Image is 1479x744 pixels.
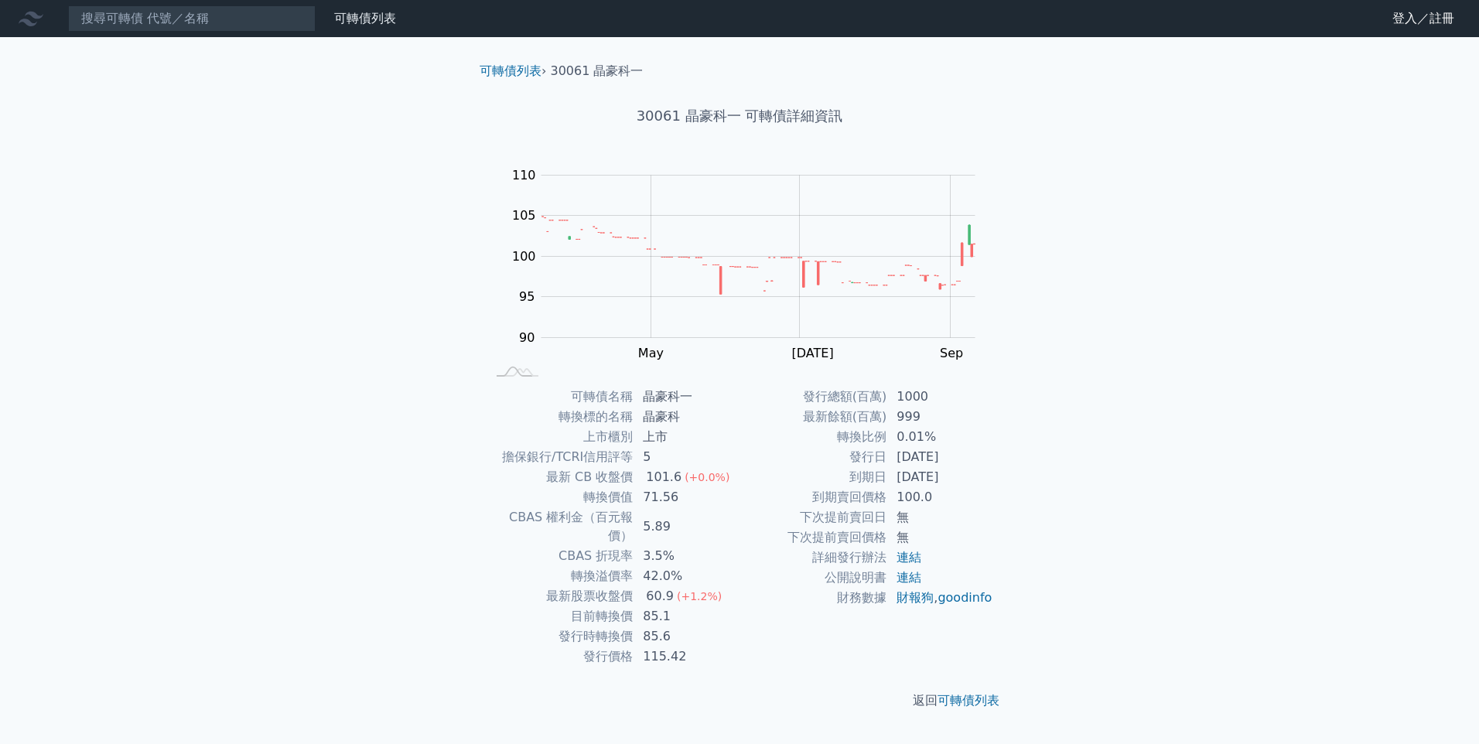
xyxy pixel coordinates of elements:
td: 1000 [887,387,993,407]
td: 5.89 [634,507,739,546]
td: 目前轉換價 [486,606,634,626]
tspan: Sep [939,346,962,360]
a: 可轉債列表 [938,693,999,708]
td: CBAS 折現率 [486,546,634,566]
td: 到期日 [739,467,887,487]
td: 晶豪科一 [634,387,739,407]
td: , [887,588,993,608]
tspan: May [637,346,663,360]
td: 發行價格 [486,647,634,667]
td: 3.5% [634,546,739,566]
span: (+0.0%) [685,471,729,483]
g: Series [541,217,975,294]
td: 71.56 [634,487,739,507]
td: 85.6 [634,626,739,647]
td: 轉換溢價率 [486,566,634,586]
tspan: 95 [519,289,535,304]
iframe: Chat Widget [1402,670,1479,744]
a: 登入／註冊 [1380,6,1467,31]
a: 連結 [897,570,921,585]
tspan: 90 [519,330,535,345]
td: 下次提前賣回日 [739,507,887,527]
tspan: 100 [512,249,536,264]
td: 最新股票收盤價 [486,586,634,606]
td: 0.01% [887,427,993,447]
a: goodinfo [938,590,992,605]
td: 85.1 [634,606,739,626]
td: 公開說明書 [739,568,887,588]
td: [DATE] [887,447,993,467]
td: 發行日 [739,447,887,467]
input: 搜尋可轉債 代號／名稱 [68,5,316,32]
p: 返回 [467,691,1012,710]
td: 無 [887,507,993,527]
td: 詳細發行辦法 [739,548,887,568]
td: 財務數據 [739,588,887,608]
td: 晶豪科 [634,407,739,427]
li: › [480,62,546,80]
a: 可轉債列表 [334,11,396,26]
td: 100.0 [887,487,993,507]
tspan: 110 [512,168,536,183]
td: 轉換價值 [486,487,634,507]
div: 101.6 [643,468,685,486]
td: 999 [887,407,993,427]
td: 最新餘額(百萬) [739,407,887,427]
td: 下次提前賣回價格 [739,527,887,548]
td: 115.42 [634,647,739,667]
a: 財報狗 [897,590,934,605]
div: 聊天小工具 [1402,670,1479,744]
td: 上市櫃別 [486,427,634,447]
td: 最新 CB 收盤價 [486,467,634,487]
td: 42.0% [634,566,739,586]
td: 到期賣回價格 [739,487,887,507]
td: 上市 [634,427,739,447]
td: 無 [887,527,993,548]
td: 轉換標的名稱 [486,407,634,427]
td: 發行時轉換價 [486,626,634,647]
td: 5 [634,447,739,467]
tspan: [DATE] [791,346,833,360]
td: [DATE] [887,467,993,487]
tspan: 105 [512,208,536,223]
a: 可轉債列表 [480,63,541,78]
td: CBAS 權利金（百元報價） [486,507,634,546]
td: 轉換比例 [739,427,887,447]
span: (+1.2%) [677,590,722,602]
td: 可轉債名稱 [486,387,634,407]
td: 發行總額(百萬) [739,387,887,407]
td: 擔保銀行/TCRI信用評等 [486,447,634,467]
div: 60.9 [643,587,677,606]
a: 連結 [897,550,921,565]
li: 30061 晶豪科一 [551,62,644,80]
h1: 30061 晶豪科一 可轉債詳細資訊 [467,105,1012,127]
g: Chart [503,168,998,360]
